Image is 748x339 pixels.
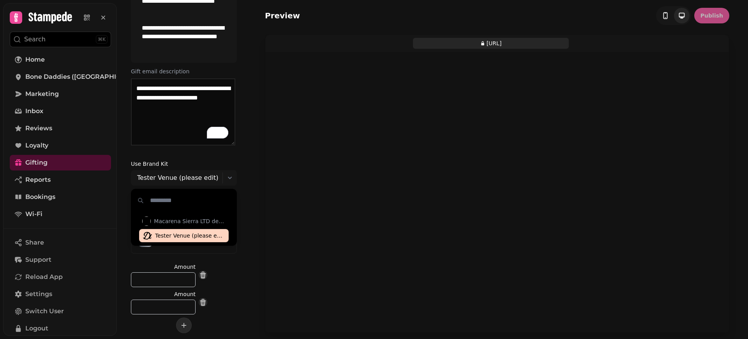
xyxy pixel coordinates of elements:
button: toggle-phone [674,8,690,23]
span: Marketing [25,89,59,99]
button: remove [199,298,207,307]
label: Amount [131,263,196,271]
p: [URL] [487,39,502,47]
a: Marketing [10,86,111,102]
button: Support [10,252,111,268]
button: remove [199,271,207,279]
span: Publish [700,13,723,18]
button: Search⌘K [10,32,111,47]
button: Reload App [10,269,111,285]
span: Settings [25,289,52,299]
a: Home [10,52,111,67]
a: Bone Daddies ([GEOGRAPHIC_DATA]) [10,69,111,85]
span: Bookings [25,192,55,202]
a: Reviews [10,121,111,136]
span: Wi-Fi [25,209,42,219]
p: Search [24,35,46,44]
label: Gift email description [131,67,237,75]
a: Settings [10,286,111,302]
span: Bone Daddies ([GEOGRAPHIC_DATA]) [25,72,146,82]
span: Loyalty [25,141,48,150]
button: Publish [694,8,729,23]
span: Reload App [25,272,63,282]
span: Logout [25,324,48,333]
h2: Preview [265,10,300,21]
span: Switch User [25,307,64,316]
a: Gifting [10,155,111,170]
span: Reports [25,175,51,185]
button: Logout [10,321,111,336]
span: Macarena Sierra LTD default [154,217,226,225]
button: Switch User [10,304,111,319]
span: Reviews [25,124,52,133]
a: Wi-Fi [10,206,111,222]
label: Amount [131,290,196,298]
a: Loyalty [10,138,111,153]
span: Tester Venue (please edit) [155,232,225,240]
button: add [176,318,192,333]
span: Gifting [25,158,48,167]
a: Inbox [10,103,111,119]
span: Home [25,55,45,64]
button: Share [10,235,111,250]
span: Inbox [25,106,43,116]
textarea: To enrich screen reader interactions, please activate Accessibility in Grammarly extension settings [131,78,235,146]
img: aHR0cHM6Ly9maWxlcy5zdGFtcGVkZS5haS83NTk5ZTJlZC1hODkwLTQ1ZmYtODRhYy00MjUwMGM3NjEwMjEvbWVkaWEvMGYxO... [143,231,152,240]
span: Support [25,255,51,264]
label: Use Brand Kit [131,161,168,167]
span: Share [25,238,44,247]
button: toggle-phone [658,8,673,23]
p: Tester Venue (please edit) [137,173,219,183]
div: ⌘K [96,35,108,44]
a: Bookings [10,189,111,205]
a: Reports [10,172,111,188]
